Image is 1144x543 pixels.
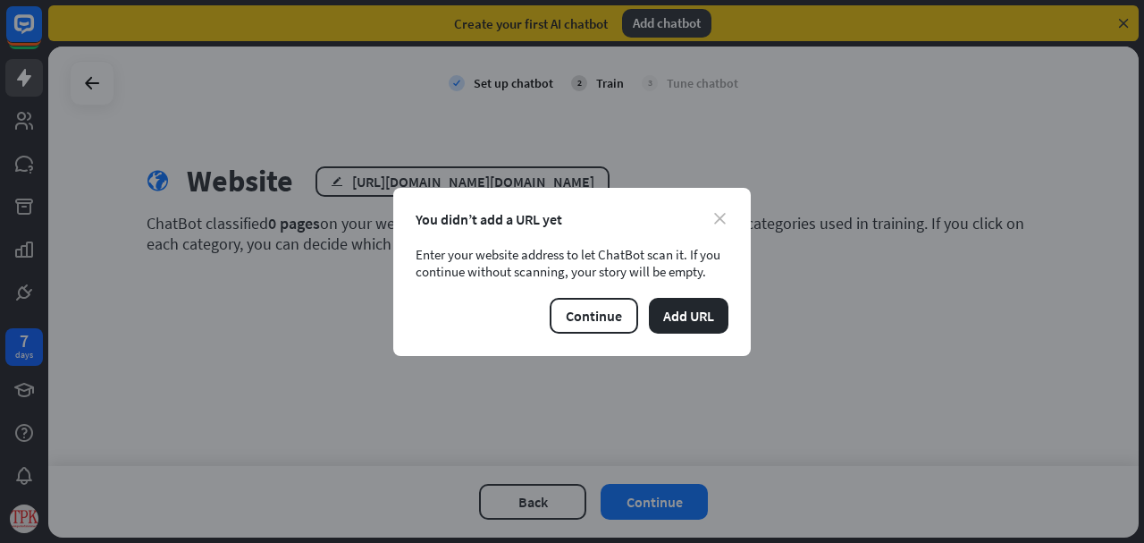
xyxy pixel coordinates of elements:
[649,298,728,334] button: Add URL
[416,246,728,280] div: Enter your website address to let ChatBot scan it. If you continue without scanning, your story w...
[714,213,726,225] i: close
[416,210,728,228] div: You didn’t add a URL yet
[550,298,638,334] button: Continue
[14,7,68,61] button: Open LiveChat chat widget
